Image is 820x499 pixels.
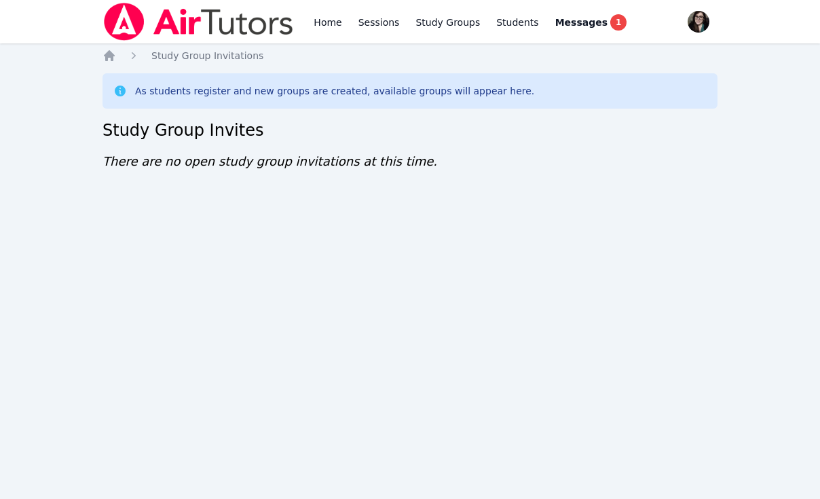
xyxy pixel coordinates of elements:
[151,49,263,62] a: Study Group Invitations
[102,154,437,168] span: There are no open study group invitations at this time.
[610,14,627,31] span: 1
[135,84,534,98] div: As students register and new groups are created, available groups will appear here.
[151,50,263,61] span: Study Group Invitations
[555,16,608,29] span: Messages
[102,3,295,41] img: Air Tutors
[102,119,717,141] h2: Study Group Invites
[102,49,717,62] nav: Breadcrumb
